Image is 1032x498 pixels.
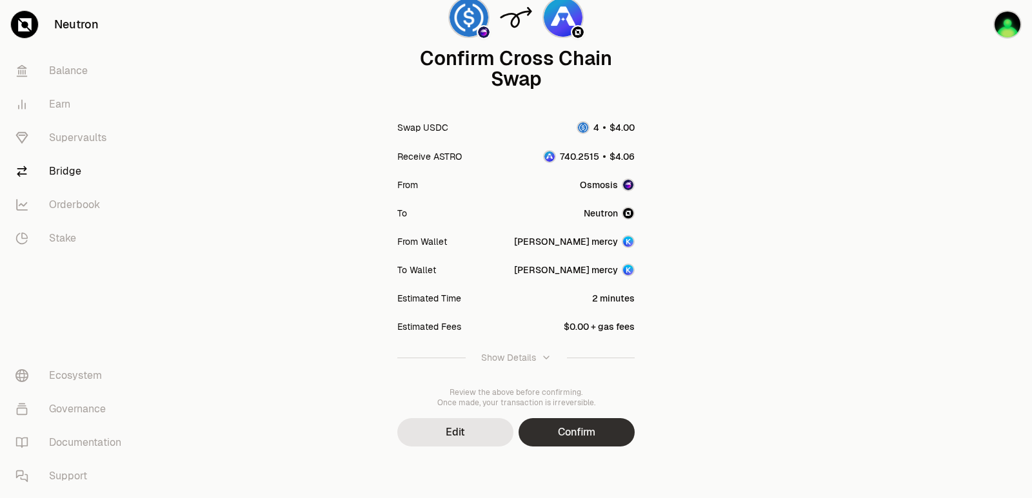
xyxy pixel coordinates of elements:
img: USDC Logo [578,122,588,133]
img: ASTRO Logo [544,151,555,162]
div: Review the above before confirming. Once made, your transaction is irreversible. [397,387,635,408]
div: [PERSON_NAME] mercy [514,263,618,276]
div: From Wallet [397,235,447,248]
a: Orderbook [5,188,139,222]
div: To [397,207,407,220]
img: Account Image [622,235,635,248]
a: Balance [5,54,139,88]
a: Stake [5,222,139,255]
img: Osmosis Logo [478,26,490,38]
a: Governance [5,392,139,426]
img: sandy mercy [993,10,1022,39]
img: Account Image [622,263,635,276]
div: $0.00 + gas fees [564,320,635,333]
div: Show Details [481,351,536,364]
button: [PERSON_NAME] mercy [514,235,635,248]
button: Show Details [397,341,635,374]
div: Receive ASTRO [397,150,462,163]
button: Confirm [519,418,635,446]
a: Support [5,459,139,493]
span: Neutron [584,207,618,220]
div: Estimated Time [397,292,461,305]
div: 2 minutes [592,292,635,305]
a: Bridge [5,155,139,188]
button: Edit [397,418,513,446]
div: Estimated Fees [397,320,461,333]
span: Osmosis [580,178,618,191]
button: [PERSON_NAME] mercy [514,263,635,276]
div: To Wallet [397,263,436,276]
img: Osmosis Logo [622,178,635,191]
a: Supervaults [5,121,139,155]
div: From [397,178,418,191]
div: Swap USDC [397,121,448,134]
div: [PERSON_NAME] mercy [514,235,618,248]
img: Neutron Logo [572,26,584,38]
a: Ecosystem [5,359,139,392]
img: Neutron Logo [622,207,635,220]
a: Documentation [5,426,139,459]
div: Confirm Cross Chain Swap [397,48,635,90]
a: Earn [5,88,139,121]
